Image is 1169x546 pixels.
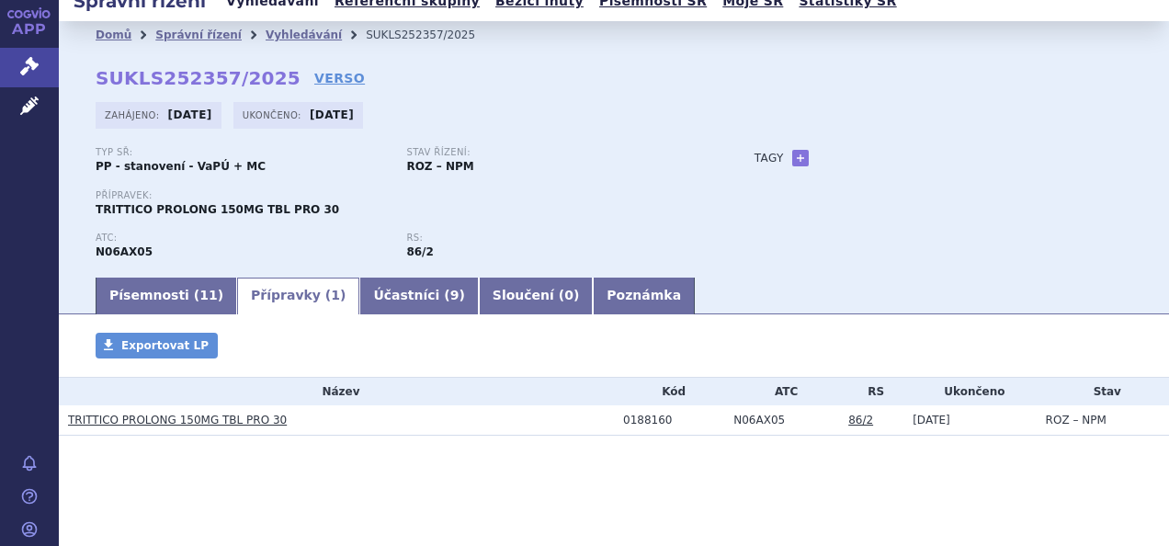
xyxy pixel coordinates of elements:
[593,278,695,314] a: Poznámka
[96,233,388,244] p: ATC:
[96,245,153,258] strong: TRAZODON
[623,414,724,427] div: 0188160
[614,378,724,405] th: Kód
[59,378,614,405] th: Název
[96,190,718,201] p: Přípravek:
[406,147,698,158] p: Stav řízení:
[1037,405,1169,436] td: ROZ – NPM
[848,414,873,427] a: 86/2
[724,378,839,405] th: ATC
[903,378,1036,405] th: Ukončeno
[406,245,433,258] strong: antidepresiva, selektivní inhibitory reuptake monoaminů působící na jeden transmiterový systém (S...
[331,288,340,302] span: 1
[96,67,301,89] strong: SUKLS252357/2025
[564,288,573,302] span: 0
[96,333,218,358] a: Exportovat LP
[266,28,342,41] a: Vyhledávání
[96,160,266,173] strong: PP - stanovení - VaPÚ + MC
[450,288,460,302] span: 9
[1037,378,1169,405] th: Stav
[792,150,809,166] a: +
[168,108,212,121] strong: [DATE]
[314,69,365,87] a: VERSO
[724,405,839,436] td: TRAZODON
[479,278,593,314] a: Sloučení (0)
[366,21,499,49] li: SUKLS252357/2025
[68,414,287,427] a: TRITTICO PROLONG 150MG TBL PRO 30
[310,108,354,121] strong: [DATE]
[913,414,950,427] span: [DATE]
[839,378,903,405] th: RS
[105,108,163,122] span: Zahájeno:
[237,278,359,314] a: Přípravky (1)
[155,28,242,41] a: Správní řízení
[755,147,784,169] h3: Tagy
[96,147,388,158] p: Typ SŘ:
[406,160,473,173] strong: ROZ – NPM
[199,288,217,302] span: 11
[96,28,131,41] a: Domů
[96,203,339,216] span: TRITTICO PROLONG 150MG TBL PRO 30
[121,339,209,352] span: Exportovat LP
[96,278,237,314] a: Písemnosti (11)
[359,278,478,314] a: Účastníci (9)
[243,108,305,122] span: Ukončeno:
[406,233,698,244] p: RS:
